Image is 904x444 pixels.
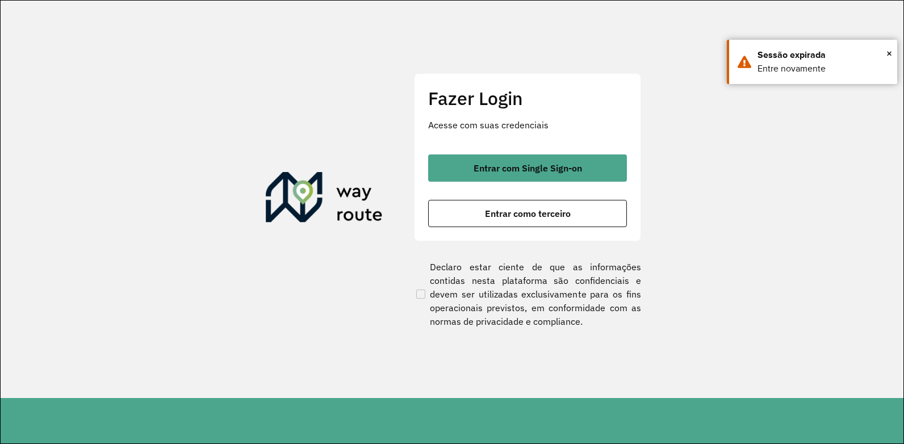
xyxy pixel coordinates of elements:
label: Declaro estar ciente de que as informações contidas nesta plataforma são confidenciais e devem se... [414,260,641,328]
span: Entrar com Single Sign-on [474,164,582,173]
p: Acesse com suas credenciais [428,118,627,132]
button: Close [886,45,892,62]
h2: Fazer Login [428,87,627,109]
button: button [428,154,627,182]
button: button [428,200,627,227]
img: Roteirizador AmbevTech [266,172,383,227]
div: Sessão expirada [757,48,889,62]
span: Entrar como terceiro [485,209,571,218]
span: × [886,45,892,62]
div: Entre novamente [757,62,889,76]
